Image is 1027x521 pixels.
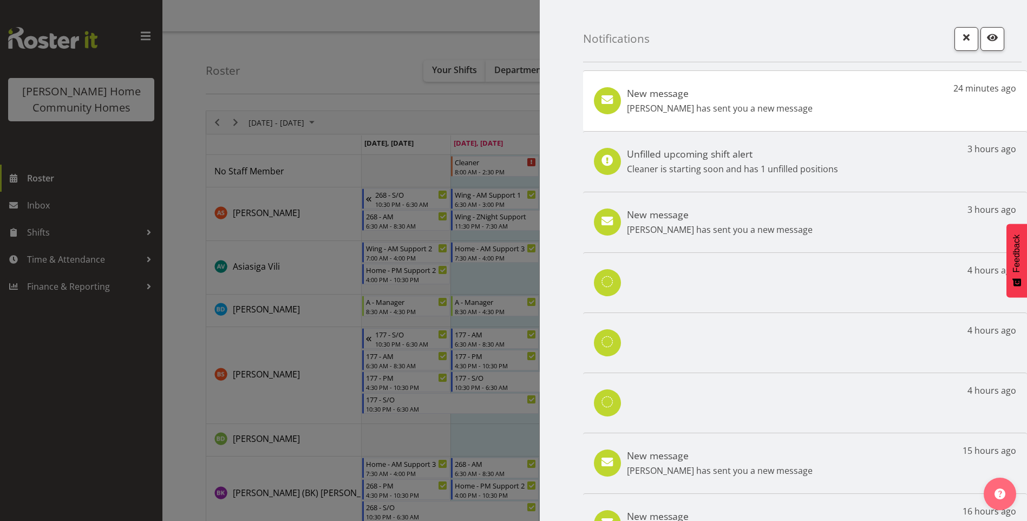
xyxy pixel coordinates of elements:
p: [PERSON_NAME] has sent you a new message [627,102,813,115]
h5: New message [627,450,813,461]
button: Mark as read [980,27,1004,51]
p: 24 minutes ago [953,82,1016,95]
p: 15 hours ago [963,444,1016,457]
h5: New message [627,87,813,99]
p: [PERSON_NAME] has sent you a new message [627,223,813,236]
p: 4 hours ago [967,384,1016,397]
p: 3 hours ago [967,142,1016,155]
p: 4 hours ago [967,264,1016,277]
button: Feedback - Show survey [1006,224,1027,297]
h4: Notifications [583,32,650,45]
button: Close [954,27,978,51]
p: [PERSON_NAME] has sent you a new message [627,464,813,477]
img: help-xxl-2.png [995,489,1005,499]
h5: New message [627,209,813,220]
p: 4 hours ago [967,324,1016,337]
h5: Unfilled upcoming shift alert [627,148,838,160]
p: Cleaner is starting soon and has 1 unfilled positions [627,162,838,175]
p: 3 hours ago [967,203,1016,216]
span: Feedback [1012,235,1022,272]
p: 16 hours ago [963,505,1016,518]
